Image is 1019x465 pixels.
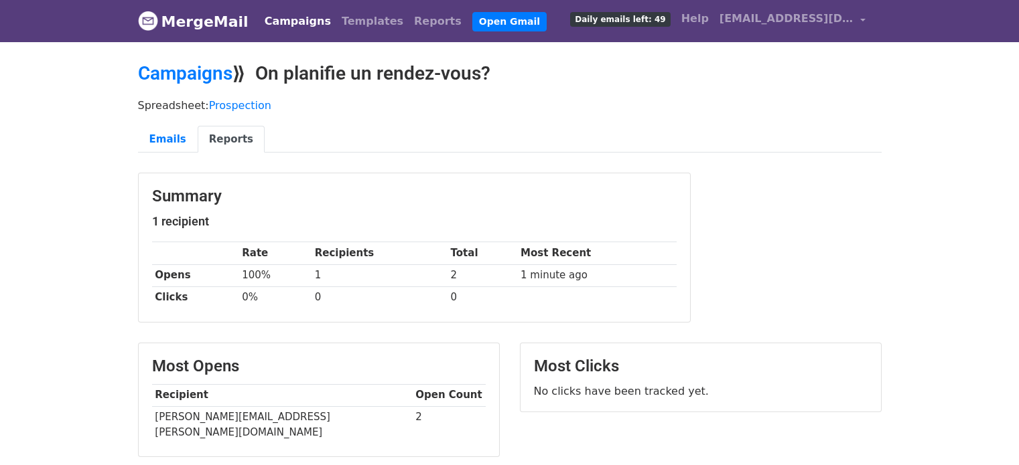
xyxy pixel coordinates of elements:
td: [PERSON_NAME][EMAIL_ADDRESS][PERSON_NAME][DOMAIN_NAME] [152,406,413,443]
th: Recipients [312,242,448,264]
p: Spreadsheet: [138,98,882,112]
h3: Summary [152,187,677,206]
a: Reports [409,8,467,35]
a: Campaigns [259,8,336,35]
span: Daily emails left: 49 [570,12,670,27]
td: 0 [448,286,518,308]
th: Recipient [152,384,413,406]
a: Open Gmail [472,12,547,31]
span: [EMAIL_ADDRESS][DOMAIN_NAME] [720,11,854,27]
td: 2 [413,406,486,443]
a: Reports [198,126,265,153]
p: No clicks have been tracked yet. [534,384,868,398]
h3: Most Clicks [534,357,868,376]
td: 1 minute ago [517,264,676,286]
td: 100% [239,264,311,286]
a: Templates [336,8,409,35]
th: Most Recent [517,242,676,264]
a: Campaigns [138,62,232,84]
th: Rate [239,242,311,264]
td: 2 [448,264,518,286]
th: Open Count [413,384,486,406]
a: Prospection [209,99,271,112]
h5: 1 recipient [152,214,677,229]
th: Opens [152,264,239,286]
img: MergeMail logo [138,11,158,31]
a: [EMAIL_ADDRESS][DOMAIN_NAME] [714,5,871,37]
td: 0% [239,286,311,308]
th: Total [448,242,518,264]
a: Daily emails left: 49 [565,5,675,32]
a: MergeMail [138,7,249,35]
a: Emails [138,126,198,153]
th: Clicks [152,286,239,308]
td: 0 [312,286,448,308]
td: 1 [312,264,448,286]
h3: Most Opens [152,357,486,376]
a: Help [676,5,714,32]
h2: ⟫ On planifie un rendez-vous? [138,62,882,85]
